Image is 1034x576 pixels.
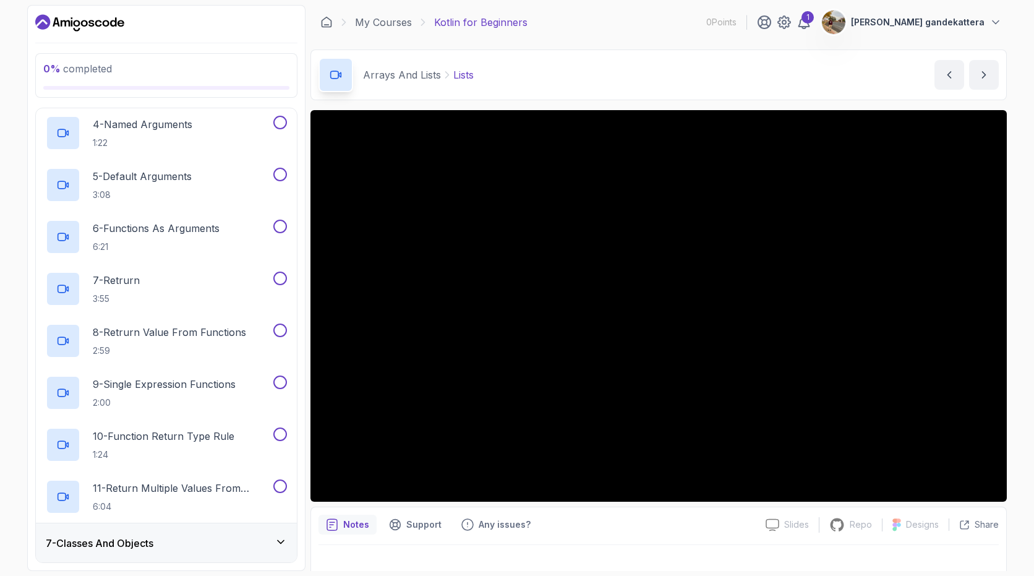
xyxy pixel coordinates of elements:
[93,345,246,357] p: 2:59
[382,515,449,535] button: Support button
[93,397,236,409] p: 2:00
[851,16,985,28] p: [PERSON_NAME] gandekattera
[46,324,287,358] button: 8-Retrurn Value From Functions2:59
[93,117,192,132] p: 4 - Named Arguments
[343,518,369,531] p: Notes
[93,137,192,149] p: 1:22
[93,189,192,201] p: 3:08
[454,515,538,535] button: Feedback button
[93,169,192,184] p: 5 - Default Arguments
[43,62,61,75] span: 0 %
[46,376,287,410] button: 9-Single Expression Functions2:00
[906,518,939,531] p: Designs
[822,11,845,34] img: user profile image
[453,67,474,82] p: Lists
[43,62,112,75] span: completed
[46,168,287,202] button: 5-Default Arguments3:08
[46,536,153,551] h3: 7 - Classes And Objects
[406,518,442,531] p: Support
[949,518,999,531] button: Share
[93,221,220,236] p: 6 - Functions As Arguments
[46,272,287,306] button: 7-Retrurn3:55
[46,220,287,254] button: 6-Functions As Arguments6:21
[93,273,140,288] p: 7 - Retrurn
[363,67,441,82] p: Arrays And Lists
[801,11,814,24] div: 1
[706,16,737,28] p: 0 Points
[784,518,809,531] p: Slides
[93,325,246,340] p: 8 - Retrurn Value From Functions
[93,429,234,444] p: 10 - Function Return Type Rule
[93,481,271,496] p: 11 - Return Multiple Values From Functions
[320,16,333,28] a: Dashboard
[850,518,872,531] p: Repo
[46,428,287,462] button: 10-Function Return Type Rule1:24
[969,60,999,90] button: next content
[93,293,140,305] p: 3:55
[821,10,1002,35] button: user profile image[PERSON_NAME] gandekattera
[797,15,811,30] a: 1
[479,518,531,531] p: Any issues?
[93,377,236,392] p: 9 - Single Expression Functions
[93,449,234,461] p: 1:24
[355,15,412,30] a: My Courses
[46,116,287,150] button: 4-Named Arguments1:22
[310,110,1007,502] iframe: 4 - Lists
[318,515,377,535] button: notes button
[934,60,964,90] button: previous content
[35,13,124,33] a: Dashboard
[975,518,999,531] p: Share
[36,523,297,563] button: 7-Classes And Objects
[93,241,220,253] p: 6:21
[434,15,528,30] p: Kotlin for Beginners
[93,501,271,513] p: 6:04
[46,479,287,514] button: 11-Return Multiple Values From Functions6:04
